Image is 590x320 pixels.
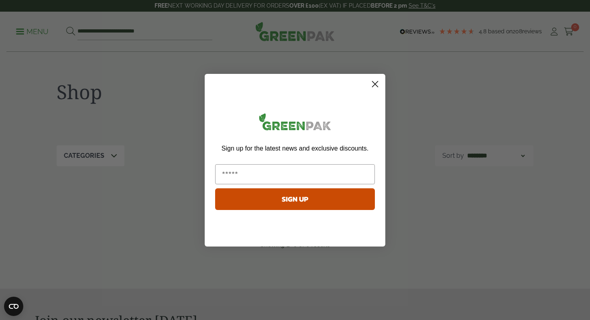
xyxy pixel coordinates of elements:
button: Close dialog [368,77,382,91]
input: Email [215,164,375,184]
button: Open CMP widget [4,297,23,316]
img: greenpak_logo [215,110,375,137]
span: Sign up for the latest news and exclusive discounts. [222,145,368,152]
button: SIGN UP [215,188,375,210]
